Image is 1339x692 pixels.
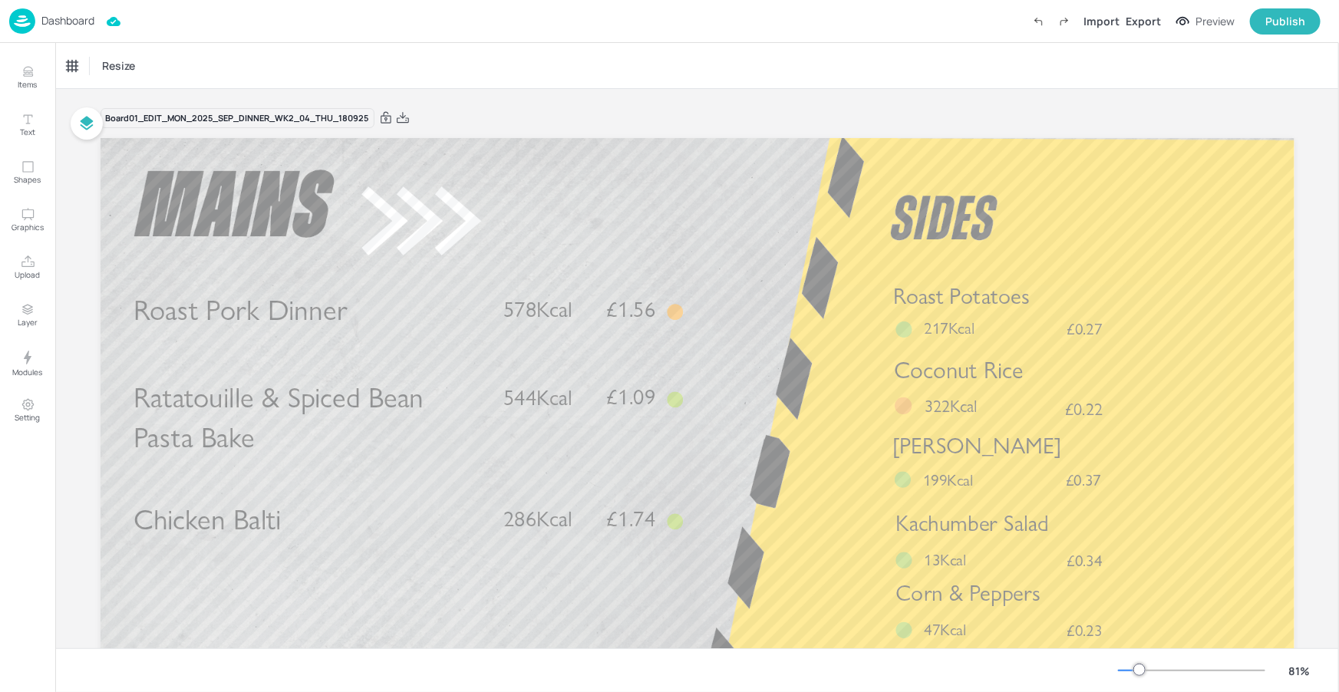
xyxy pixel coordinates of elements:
span: Kachumber Salad [895,509,1048,536]
span: £1.74 [606,508,655,529]
span: Resize [99,58,138,74]
button: Publish [1250,8,1321,35]
span: £0.22 [1065,400,1103,417]
span: 47Kcal [924,620,966,640]
span: [PERSON_NAME] [892,433,1061,460]
p: Dashboard [41,15,94,26]
div: Export [1126,13,1161,29]
span: Corn & Peppers [895,580,1040,607]
span: £0.34 [1067,552,1102,568]
span: £1.09 [606,386,655,407]
span: 578Kcal [503,297,572,323]
label: Undo (Ctrl + Z) [1025,8,1051,35]
span: 217Kcal [924,318,975,338]
span: £0.27 [1067,321,1102,337]
span: 199Kcal [923,470,974,490]
span: £1.56 [606,298,655,320]
span: £0.23 [1067,622,1102,638]
div: Preview [1196,13,1235,30]
span: 322Kcal [925,395,978,416]
span: 13Kcal [924,550,966,570]
span: Ratatouille & Spiced Bean Pasta Bake [133,381,423,456]
div: 81 % [1281,663,1318,679]
span: 286Kcal [503,506,572,532]
div: Board 01_EDIT_MON_2025_SEP_DINNER_WK2_04_THU_180925 [101,108,374,129]
div: Publish [1265,13,1305,30]
label: Redo (Ctrl + Y) [1051,8,1077,35]
span: Roast Potatoes [893,282,1029,309]
span: £0.37 [1065,472,1100,488]
span: 544Kcal [503,384,572,410]
button: Preview [1167,10,1244,33]
span: Roast Pork Dinner [133,292,347,327]
span: Coconut Rice [893,356,1023,384]
img: logo-86c26b7e.jpg [9,8,35,34]
span: Chicken Balti [133,503,281,537]
div: Import [1083,13,1120,29]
